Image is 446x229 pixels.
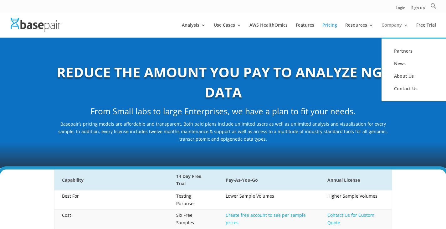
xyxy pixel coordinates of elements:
[54,169,169,190] th: Capability
[214,23,241,38] a: Use Cases
[327,212,374,226] a: Contact Us for Custom Quote
[11,18,60,32] img: Basepair
[296,23,314,38] a: Features
[382,23,408,38] a: Company
[396,6,406,13] a: Login
[415,198,438,221] iframe: Drift Widget Chat Controller
[57,63,390,101] b: REDUCE THE AMOUNT YOU PAY TO ANALYZE NGS DATA
[416,23,436,38] a: Free Trial
[54,209,169,228] td: Cost
[320,190,392,210] td: Higher Sample Volumes
[54,106,392,121] h2: From Small labs to large Enterprises, we have a plan to fit your needs.
[430,3,437,13] a: Search Icon Link
[411,6,425,13] a: Sign up
[218,169,320,190] th: Pay-As-You-Go
[169,169,218,190] th: 14 Day Free Trial
[169,190,218,210] td: Testing Purposes
[58,121,388,142] span: Basepair’s pricing models are affordable and transparent. Both paid plans include unlimited users...
[320,169,392,190] th: Annual License
[430,3,437,9] svg: Search
[182,23,206,38] a: Analysis
[169,209,218,228] td: Six Free Samples
[54,190,169,210] td: Best For
[226,212,306,226] a: Create free account to see per sample prices
[322,23,337,38] a: Pricing
[218,190,320,210] td: Lower Sample Volumes
[345,23,373,38] a: Resources
[249,23,288,38] a: AWS HealthOmics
